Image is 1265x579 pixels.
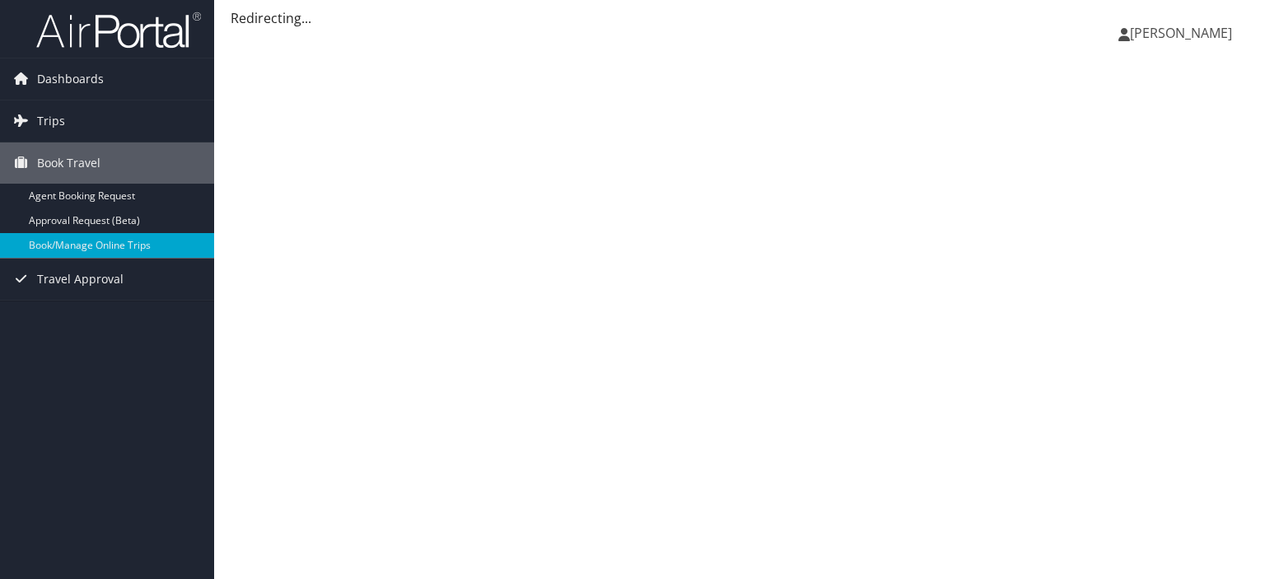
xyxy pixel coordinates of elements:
[37,58,104,100] span: Dashboards
[36,11,201,49] img: airportal-logo.png
[231,8,1249,28] div: Redirecting...
[37,100,65,142] span: Trips
[37,259,124,300] span: Travel Approval
[1130,24,1232,42] span: [PERSON_NAME]
[37,142,100,184] span: Book Travel
[1118,8,1249,58] a: [PERSON_NAME]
